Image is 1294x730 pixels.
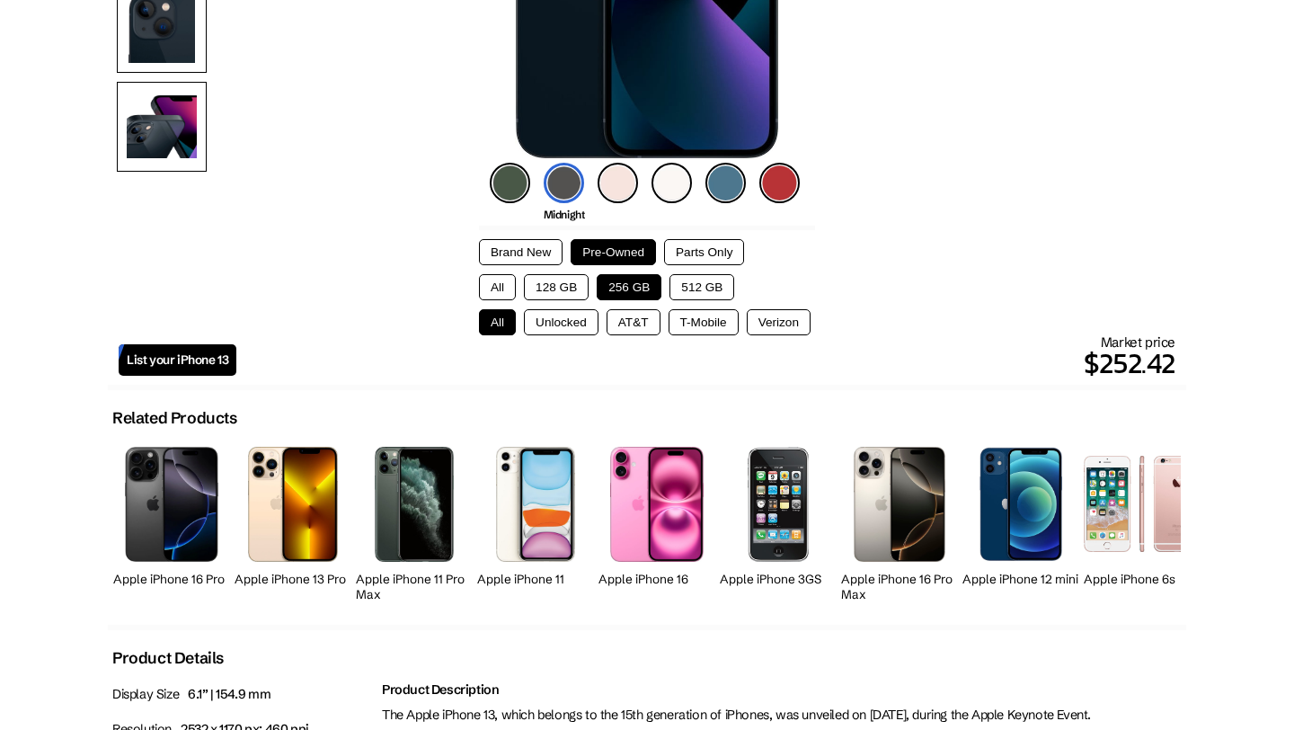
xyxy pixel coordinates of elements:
h2: Apple iPhone 3GS [720,572,837,587]
img: iPhone 12 mini [979,447,1063,561]
button: All [479,309,516,335]
h2: Apple iPhone 13 Pro [235,572,351,587]
img: iPhone 16 Pro Max [854,447,944,561]
img: starlight-icon [651,163,692,203]
button: Brand New [479,239,563,265]
h2: Apple iPhone 6s [1084,572,1201,587]
a: iPhone 16 Pro Max Apple iPhone 16 Pro Max [841,437,958,607]
p: The Apple iPhone 13, which belongs to the 15th generation of iPhones, was unveiled on [DATE], dur... [382,702,1182,728]
button: 128 GB [524,274,589,300]
img: blue-icon [705,163,746,203]
a: iPhone 13 Pro Apple iPhone 13 Pro [235,437,351,607]
img: All [117,82,207,172]
img: iPhone 6s [1084,456,1201,552]
button: Verizon [747,309,811,335]
h2: Related Products [112,408,237,428]
h2: Product Description [382,681,1182,698]
p: Display Size [112,681,373,708]
span: 6.1” | 154.9 mm [188,686,270,702]
span: List your iPhone 13 [127,352,228,368]
img: midnight-icon [544,163,584,203]
a: iPhone 16 Pro Apple iPhone 16 Pro [113,437,230,607]
img: iPhone 13 Pro [248,447,338,561]
h2: Apple iPhone 16 Pro Max [841,572,958,602]
div: Market price [236,334,1175,385]
h2: Apple iPhone 11 [477,572,594,587]
img: iPhone 3GS [748,447,810,561]
h2: Product Details [112,648,224,668]
h2: Apple iPhone 16 [598,572,715,587]
button: Unlocked [524,309,598,335]
a: iPhone 6s Apple iPhone 6s [1084,437,1201,607]
a: iPhone 11 Apple iPhone 11 [477,437,594,607]
img: product-red-icon [759,163,800,203]
img: iPhone 11 Pro Max [375,447,455,562]
h2: Apple iPhone 12 mini [962,572,1079,587]
a: iPhone 12 mini Apple iPhone 12 mini [962,437,1079,607]
img: iPhone 16 [610,447,704,561]
img: iPhone 11 [496,447,576,562]
p: $252.42 [236,342,1175,385]
button: Parts Only [664,239,744,265]
button: AT&T [607,309,660,335]
img: iPhone 16 Pro [125,447,217,561]
button: All [479,274,516,300]
img: green-icon [490,163,530,203]
button: 256 GB [597,274,661,300]
a: iPhone 16 Apple iPhone 16 [598,437,715,607]
h2: Apple iPhone 11 Pro Max [356,572,473,602]
img: pink-icon [598,163,638,203]
a: iPhone 3GS Apple iPhone 3GS [720,437,837,607]
button: Pre-Owned [571,239,656,265]
a: List your iPhone 13 [119,344,236,376]
span: Midnight [544,208,585,221]
button: 512 GB [669,274,734,300]
h2: Apple iPhone 16 Pro [113,572,230,587]
a: iPhone 11 Pro Max Apple iPhone 11 Pro Max [356,437,473,607]
button: T-Mobile [669,309,739,335]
